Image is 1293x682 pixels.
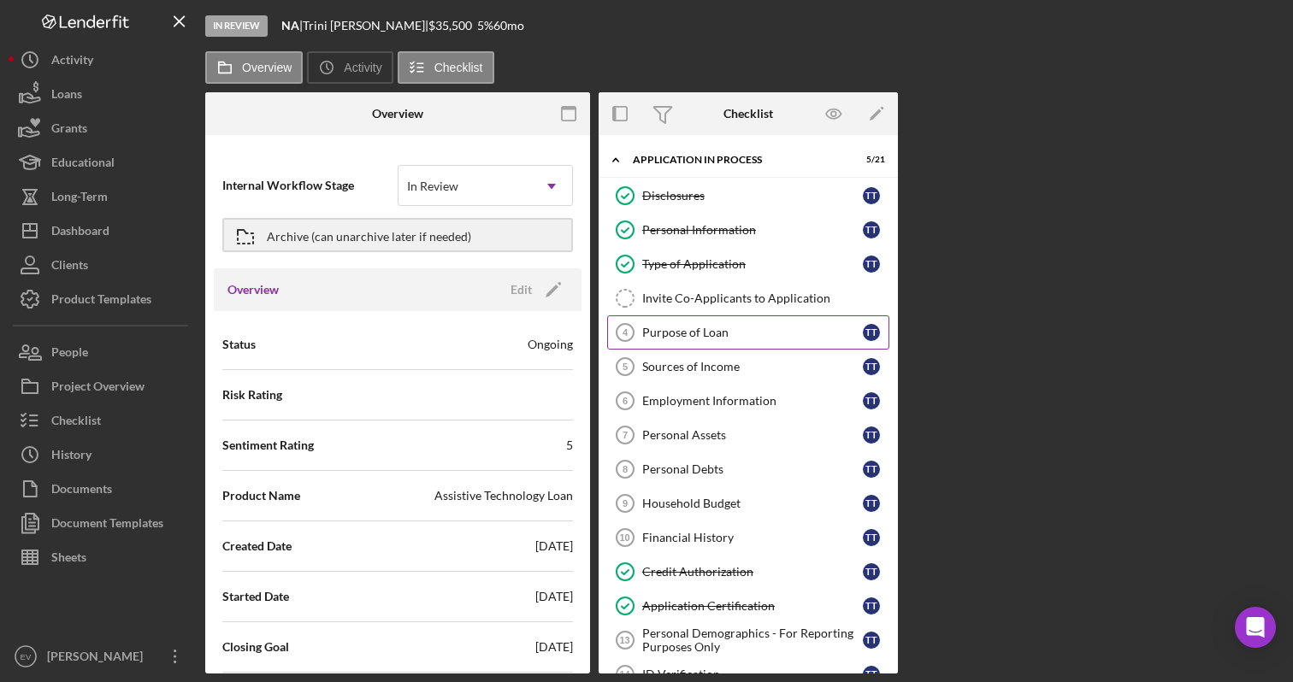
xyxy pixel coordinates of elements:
[9,179,197,214] button: Long-Term
[21,652,32,661] text: EV
[9,43,197,77] button: Activity
[607,247,889,281] a: Type of ApplicationTT
[51,282,151,320] div: Product Templates
[9,214,197,248] button: Dashboard
[9,369,197,403] button: Project Overview
[9,403,197,438] button: Checklist
[242,61,292,74] label: Overview
[623,464,628,474] tspan: 8
[607,623,889,657] a: 13Personal Demographics - For Reporting Purposes OnlyTT
[51,111,87,150] div: Grants
[372,107,423,121] div: Overview
[9,77,197,111] button: Loans
[51,77,82,115] div: Loans
[633,155,842,165] div: Application In Process
[863,632,880,649] div: T T
[51,214,109,252] div: Dashboard
[281,19,303,32] div: |
[642,223,863,237] div: Personal Information
[863,256,880,273] div: T T
[607,213,889,247] a: Personal InformationTT
[863,426,880,444] div: T T
[222,538,292,555] span: Created Date
[434,61,483,74] label: Checklist
[623,430,628,440] tspan: 7
[205,15,268,37] div: In Review
[51,43,93,81] div: Activity
[642,394,863,408] div: Employment Information
[642,360,863,373] div: Sources of Income
[222,218,573,252] button: Archive (can unarchive later if needed)
[51,540,86,579] div: Sheets
[267,220,471,250] div: Archive (can unarchive later if needed)
[222,437,314,454] span: Sentiment Rating
[863,495,880,512] div: T T
[607,350,889,384] a: 5Sources of IncomeTT
[307,51,393,84] button: Activity
[222,588,289,605] span: Started Date
[642,626,863,654] div: Personal Demographics - For Reporting Purposes Only
[863,597,880,614] div: T T
[9,438,197,472] button: History
[863,529,880,546] div: T T
[344,61,381,74] label: Activity
[723,107,773,121] div: Checklist
[607,418,889,452] a: 7Personal AssetsTT
[863,461,880,478] div: T T
[642,257,863,271] div: Type of Application
[642,497,863,510] div: Household Budget
[642,291,889,305] div: Invite Co-Applicants to Application
[511,277,532,303] div: Edit
[607,179,889,213] a: DisclosuresTT
[398,51,494,84] button: Checklist
[528,336,573,353] div: Ongoing
[9,335,197,369] button: People
[9,540,197,574] button: Sheets
[623,327,629,338] tspan: 4
[51,438,92,476] div: History
[863,392,880,409] div: T T
[500,277,568,303] button: Edit
[9,472,197,506] button: Documents
[854,155,885,165] div: 5 / 21
[222,336,256,353] span: Status
[607,452,889,486] a: 8Personal DebtsTT
[407,179,458,193] div: In Review
[623,396,628,406] tspan: 6
[863,563,880,580] div: T T
[642,189,863,203] div: Disclosures
[9,248,197,282] button: Clients
[566,437,573,454] div: 5
[222,177,398,194] span: Internal Workflow Stage
[9,111,197,145] button: Grants
[51,179,108,218] div: Long-Term
[9,282,197,316] button: Product Templates
[623,498,628,509] tspan: 9
[51,369,145,408] div: Project Overview
[51,403,101,442] div: Checklist
[623,362,628,372] tspan: 5
[863,187,880,204] div: T T
[51,472,112,510] div: Documents
[1235,607,1276,648] div: Open Intercom Messenger
[607,315,889,350] a: 4Purpose of LoanTT
[607,589,889,623] a: Application CertificationTT
[535,588,573,605] div: [DATE]
[642,667,863,681] div: ID Verification
[535,538,573,555] div: [DATE]
[9,506,197,540] button: Document Templates
[205,51,303,84] button: Overview
[9,145,197,179] button: Educational
[642,565,863,579] div: Credit Authorization
[619,669,630,679] tspan: 14
[642,462,863,476] div: Personal Debts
